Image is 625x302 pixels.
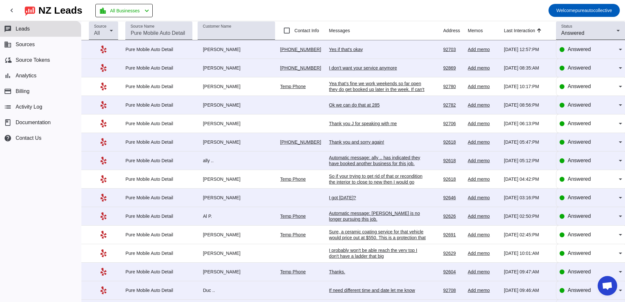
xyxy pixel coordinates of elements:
[568,139,591,145] span: Answered
[443,195,463,201] div: 92646
[556,8,575,13] span: Welcome
[329,121,427,126] div: Thank you J for speaking with me
[125,250,192,256] div: Pure Mobile Auto Detail
[443,102,463,108] div: 92782
[568,121,591,126] span: Answered
[443,158,463,164] div: 92618
[203,24,231,29] mat-label: Customer Name
[468,21,504,40] th: Memos
[198,269,275,275] div: [PERSON_NAME]
[99,7,107,15] mat-icon: location_city
[329,210,427,222] div: Automatic message: [PERSON_NAME] is no longer pursuing this job.
[198,84,275,89] div: [PERSON_NAME]
[4,134,12,142] mat-icon: help
[504,27,535,34] div: Last Interaction
[468,176,499,182] div: Add memo
[568,84,591,89] span: Answered
[100,286,107,294] mat-icon: Yelp
[561,24,572,29] mat-label: Status
[504,65,551,71] div: [DATE] 08:35:AM
[100,157,107,164] mat-icon: Yelp
[468,250,499,256] div: Add memo
[293,27,319,34] label: Contact Info
[568,46,591,52] span: Answered
[443,213,463,219] div: 92626
[100,46,107,53] mat-icon: Yelp
[280,47,321,52] a: [PHONE_NUMBER]
[100,120,107,127] mat-icon: Yelp
[198,102,275,108] div: [PERSON_NAME]
[100,64,107,72] mat-icon: Yelp
[198,250,275,256] div: [PERSON_NAME]
[329,229,427,276] div: Sure, a ceramic coating service for that vehicle would price out at $550. This is a protection th...
[468,84,499,89] div: Add memo
[329,102,427,108] div: Ok we can do that at 285
[280,139,321,145] a: [PHONE_NUMBER]
[100,231,107,239] mat-icon: Yelp
[131,24,154,29] mat-label: Source Name
[443,46,463,52] div: 92703
[443,250,463,256] div: 92629
[568,176,591,182] span: Answered
[16,120,51,125] span: Documentation
[329,173,427,191] div: So if your trying to get rid of that or recondition the interior to close to new then I would go ...
[100,138,107,146] mat-icon: Yelp
[125,176,192,182] div: Pure Mobile Auto Detail
[568,232,591,237] span: Answered
[4,72,12,80] mat-icon: bar_chart
[468,287,499,293] div: Add memo
[4,56,12,64] mat-icon: cloud_sync
[198,46,275,52] div: [PERSON_NAME]
[468,269,499,275] div: Add memo
[198,232,275,238] div: [PERSON_NAME]
[280,65,321,71] a: [PHONE_NUMBER]
[568,65,591,71] span: Answered
[100,101,107,109] mat-icon: Yelp
[329,65,427,71] div: I don't want your service anymore
[280,269,306,274] a: Temp Phone
[198,176,275,182] div: [PERSON_NAME]
[125,195,192,201] div: Pure Mobile Auto Detail
[468,213,499,219] div: Add memo
[329,139,427,145] div: Thank you and sorry again!
[568,250,591,256] span: Answered
[198,213,275,219] div: Al P.
[94,24,106,29] mat-label: Source
[443,269,463,275] div: 92604
[125,139,192,145] div: Pure Mobile Auto Detail
[280,232,306,237] a: Temp Phone
[468,158,499,164] div: Add memo
[131,29,187,37] input: Pure Mobile Auto Detail
[38,6,82,15] div: NZ Leads
[561,30,584,36] span: Answered
[504,287,551,293] div: [DATE] 09:46:AM
[125,46,192,52] div: Pure Mobile Auto Detail
[100,175,107,183] mat-icon: Yelp
[568,158,591,163] span: Answered
[443,139,463,145] div: 92618
[504,84,551,89] div: [DATE] 10:17:PM
[100,249,107,257] mat-icon: Yelp
[125,121,192,126] div: Pure Mobile Auto Detail
[100,212,107,220] mat-icon: Yelp
[16,42,35,47] span: Sources
[504,46,551,52] div: [DATE] 12:57:PM
[329,247,427,259] div: I probably won't be able reach the very top I don't have a ladder that big
[25,5,35,16] img: logo
[468,65,499,71] div: Add memo
[110,6,140,15] span: All Businesses
[95,4,153,17] button: All Businesses
[329,81,427,110] div: Yea that's fine we work weekends so far open they do get booked up later in the week. If can't do...
[556,6,612,15] span: pureautocollective
[568,287,591,293] span: Answered
[4,87,12,95] mat-icon: payment
[443,287,463,293] div: 92708
[468,46,499,52] div: Add memo
[198,139,275,145] div: [PERSON_NAME]
[125,287,192,293] div: Pure Mobile Auto Detail
[16,73,36,79] span: Analytics
[468,232,499,238] div: Add memo
[329,195,427,201] div: I got [DATE]?
[280,84,306,89] a: Temp Phone
[100,194,107,202] mat-icon: Yelp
